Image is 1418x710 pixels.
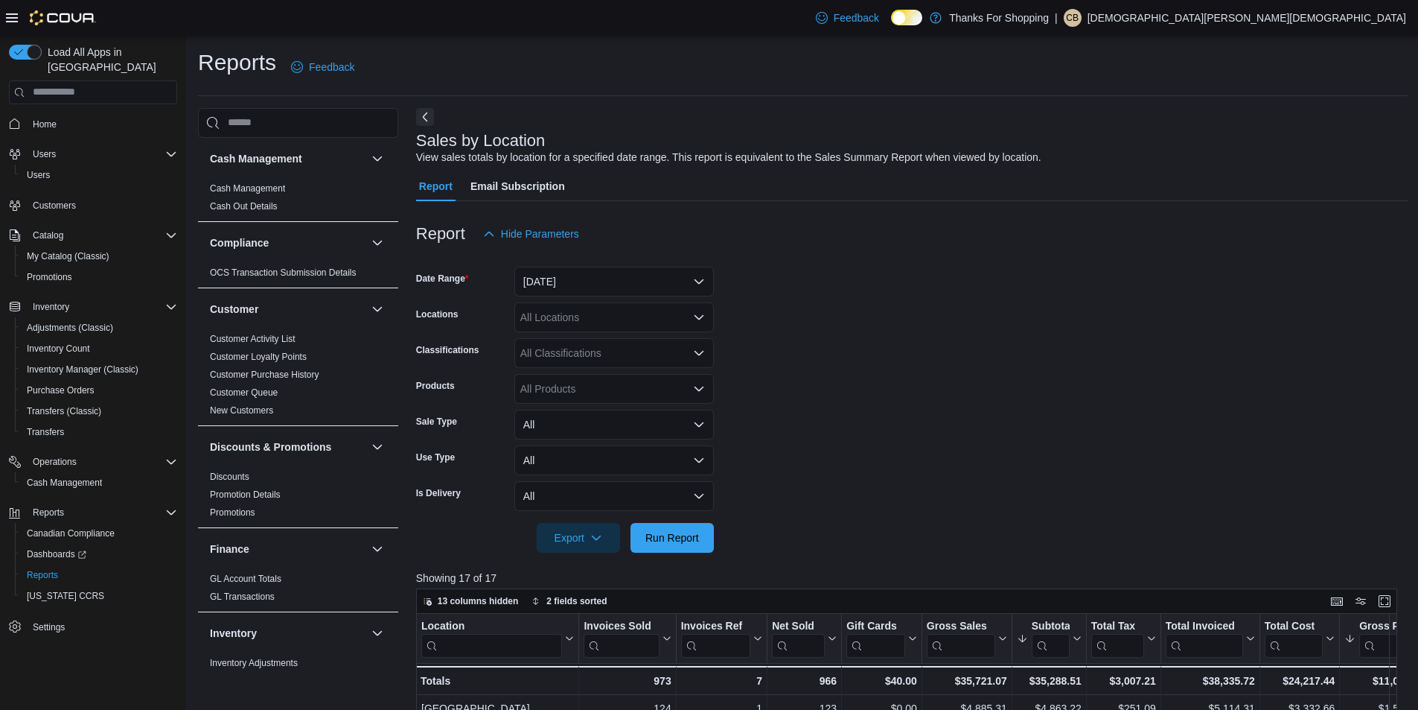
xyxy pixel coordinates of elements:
span: GL Transactions [210,591,275,603]
span: Customers [27,196,177,215]
span: Inventory Manager (Classic) [27,364,138,375]
span: Dashboards [21,545,177,563]
button: Export [537,523,620,553]
span: Reports [21,566,177,584]
span: My Catalog (Classic) [21,247,177,265]
div: Invoices Ref [680,619,750,657]
span: Transfers (Classic) [21,402,177,420]
div: Total Tax [1091,619,1144,633]
a: Users [21,166,56,184]
a: GL Transactions [210,592,275,602]
div: Invoices Ref [680,619,750,633]
span: New Customers [210,405,273,416]
button: Inventory [3,297,183,317]
a: Customer Queue [210,387,278,398]
div: Compliance [198,264,398,288]
span: Catalog [33,229,63,241]
span: Load All Apps in [GEOGRAPHIC_DATA] [42,45,177,75]
div: Subtotal [1032,619,1070,657]
button: Gross Sales [927,619,1007,657]
button: Keyboard shortcuts [1328,592,1346,610]
div: Subtotal [1032,619,1070,633]
button: Cash Management [210,151,365,166]
span: Customer Queue [210,387,278,399]
button: All [514,481,714,511]
label: Use Type [416,451,455,463]
span: Inventory Adjustments [210,657,298,669]
div: Gift Card Sales [846,619,905,657]
span: Purchase Orders [27,384,95,396]
div: Total Invoiced [1166,619,1243,657]
a: Feedback [285,52,360,82]
div: Gross Sales [927,619,995,657]
button: Operations [27,453,83,471]
a: My Catalog (Classic) [21,247,115,265]
button: Reports [15,565,183,586]
button: Catalog [3,225,183,246]
div: Invoices Sold [584,619,659,633]
div: Total Cost [1265,619,1323,633]
button: Users [15,165,183,186]
a: Settings [27,618,71,636]
span: Adjustments (Classic) [27,322,113,334]
div: Gross Sales [927,619,995,633]
div: $40.00 [846,672,917,690]
input: Dark Mode [891,10,922,25]
span: Operations [27,453,177,471]
span: Inventory Count [21,340,177,358]
div: Finance [198,570,398,612]
span: Report [419,171,453,201]
span: Users [27,169,50,181]
div: $24,217.44 [1265,672,1335,690]
button: Catalog [27,226,69,244]
button: 2 fields sorted [526,592,613,610]
a: Canadian Compliance [21,524,121,542]
span: Reports [27,504,177,522]
span: Adjustments (Classic) [21,319,177,337]
button: Inventory [368,624,386,642]
button: All [514,410,714,440]
h3: Report [416,225,465,243]
div: Total Tax [1091,619,1144,657]
span: 13 columns hidden [438,595,519,607]
a: OCS Transaction Submission Details [210,267,357,278]
span: Transfers [21,423,177,441]
a: Promotion Details [210,489,281,500]
nav: Complex example [9,107,177,676]
button: Transfers [15,422,183,443]
button: Cash Management [15,472,183,493]
button: Total Cost [1265,619,1335,657]
h3: Sales by Location [416,132,546,150]
button: 13 columns hidden [417,592,525,610]
div: $35,288.51 [1017,672,1082,690]
div: Total Invoiced [1166,619,1243,633]
button: Net Sold [772,619,837,657]
div: Location [421,619,562,657]
span: Dark Mode [891,25,892,26]
p: Showing 17 of 17 [416,571,1408,586]
button: Invoices Sold [584,619,671,657]
div: Totals [421,672,574,690]
div: Customer [198,330,398,425]
button: Enter fullscreen [1376,592,1393,610]
span: Customers [33,200,76,212]
a: Inventory Count [21,340,96,358]
button: Inventory Count [15,338,183,359]
span: GL Account Totals [210,573,281,585]
button: Compliance [210,235,365,250]
button: Discounts & Promotions [210,440,365,454]
span: Users [21,166,177,184]
a: Promotions [21,268,78,286]
div: Christian Bishop [1064,9,1082,27]
span: Feedback [309,60,354,75]
div: Gross Profit [1359,619,1413,633]
button: Home [3,113,183,135]
button: Finance [210,542,365,557]
div: Gross Profit [1359,619,1413,657]
span: Customer Activity List [210,333,296,345]
a: Cash Management [210,183,285,194]
button: Reports [3,502,183,523]
button: Inventory Manager (Classic) [15,359,183,380]
div: $3,007.21 [1091,672,1156,690]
